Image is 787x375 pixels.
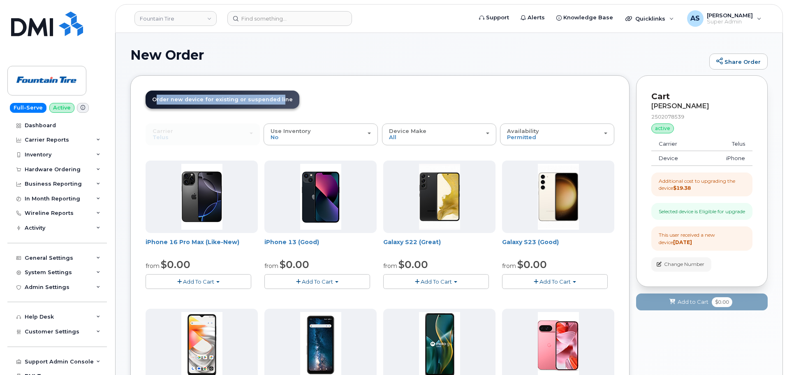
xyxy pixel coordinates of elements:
[146,274,251,289] button: Add To Cart
[383,238,441,246] a: Galaxy S22 (Great)
[419,164,460,230] img: LSSGS22128BK.jpg
[152,96,293,102] span: Order new device for existing or suspended line
[664,261,704,268] span: Change Number
[507,134,536,140] span: Permitted
[659,208,745,215] div: Selected device is Eligible for upgrade
[271,134,278,140] span: No
[651,123,674,133] div: active
[264,262,278,270] small: from
[280,259,309,270] span: $0.00
[421,278,452,285] span: Add To Cart
[302,278,333,285] span: Add To Cart
[502,238,559,246] a: Galaxy S23 (Good)
[502,262,516,270] small: from
[659,177,745,191] div: Additional cost to upgrading the device
[383,238,495,254] div: Galaxy S22 (Great)
[678,298,708,306] span: Add to Cart
[146,262,160,270] small: from
[382,123,496,145] button: Device Make All
[651,91,752,102] p: Cart
[517,259,547,270] span: $0.00
[673,185,691,191] strong: $19.38
[161,259,190,270] span: $0.00
[264,238,319,246] a: iPhone 13 (Good)
[300,164,341,230] img: LAIP13128BK.jpg
[271,128,311,134] span: Use Inventory
[751,339,781,369] iframe: Messenger Launcher
[264,123,378,145] button: Use Inventory No
[146,238,258,254] div: iPhone 16 Pro Max (Like-New)
[181,164,222,230] img: LAIP16PM256BK.jpg
[538,164,579,230] img: LSSGS23128WH.jpg
[651,137,702,151] td: Carrier
[146,238,239,246] a: iPhone 16 Pro Max (Like-New)
[709,54,768,70] a: Share Order
[702,137,752,151] td: Telus
[651,102,752,110] div: [PERSON_NAME]
[130,48,705,62] h1: New Order
[673,239,692,245] strong: [DATE]
[712,297,732,307] span: $0.00
[651,257,711,272] button: Change Number
[502,274,608,289] button: Add To Cart
[500,123,614,145] button: Availability Permitted
[502,238,614,254] div: Galaxy S23 (Good)
[507,128,539,134] span: Availability
[702,151,752,166] td: iPhone
[389,134,396,140] span: All
[383,274,489,289] button: Add To Cart
[651,113,752,120] div: 2502078539
[264,238,377,254] div: iPhone 13 (Good)
[539,278,571,285] span: Add To Cart
[264,274,370,289] button: Add To Cart
[383,262,397,270] small: from
[636,293,768,310] button: Add to Cart $0.00
[659,231,745,245] div: This user received a new device
[651,151,702,166] td: Device
[398,259,428,270] span: $0.00
[389,128,426,134] span: Device Make
[183,278,214,285] span: Add To Cart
